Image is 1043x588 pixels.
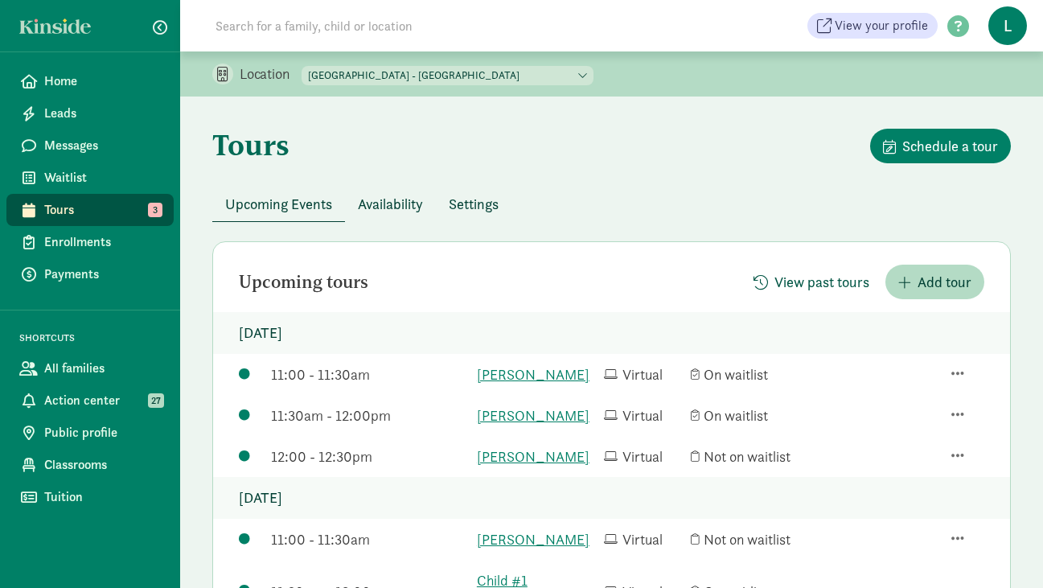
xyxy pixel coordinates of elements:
a: [PERSON_NAME] [477,446,596,467]
a: Tuition [6,481,174,513]
iframe: Chat Widget [963,511,1043,588]
div: On waitlist [691,405,810,426]
span: Upcoming Events [225,193,332,215]
span: Settings [449,193,499,215]
span: Messages [44,136,161,155]
input: Search for a family, child or location [206,10,657,42]
span: Classrooms [44,455,161,475]
a: Enrollments [6,226,174,258]
span: Add tour [918,271,971,293]
div: Virtual [604,446,684,467]
div: 11:00 - 11:30am [271,364,469,385]
a: Leads [6,97,174,130]
span: View past tours [774,271,869,293]
a: Classrooms [6,449,174,481]
p: [DATE] [213,312,1010,354]
a: Home [6,65,174,97]
a: [PERSON_NAME] [477,528,596,550]
button: Add tour [885,265,984,299]
span: Leads [44,104,161,123]
button: View past tours [741,265,882,299]
a: All families [6,352,174,384]
div: 12:00 - 12:30pm [271,446,469,467]
span: Tuition [44,487,161,507]
span: Waitlist [44,168,161,187]
a: View past tours [741,273,882,292]
button: Schedule a tour [870,129,1011,163]
a: Tours 3 [6,194,174,226]
div: Not on waitlist [691,528,810,550]
span: Schedule a tour [902,135,998,157]
span: Enrollments [44,232,161,252]
a: [PERSON_NAME] [477,405,596,426]
div: On waitlist [691,364,810,385]
a: Messages [6,130,174,162]
button: Settings [436,187,511,221]
button: Availability [345,187,436,221]
div: Virtual [604,405,684,426]
a: Payments [6,258,174,290]
p: [DATE] [213,477,1010,519]
a: Waitlist [6,162,174,194]
div: Virtual [604,528,684,550]
div: 11:30am - 12:00pm [271,405,469,426]
span: Home [44,72,161,91]
span: Action center [44,391,161,410]
span: Public profile [44,423,161,442]
span: All families [44,359,161,378]
span: L [988,6,1027,45]
span: Availability [358,193,423,215]
span: 27 [148,393,164,408]
span: Tours [44,200,161,220]
a: Action center 27 [6,384,174,417]
p: Location [240,64,302,84]
div: Virtual [604,364,684,385]
div: Not on waitlist [691,446,810,467]
span: Payments [44,265,161,284]
span: 3 [148,203,162,217]
button: Upcoming Events [212,187,345,221]
a: Public profile [6,417,174,449]
div: 11:00 - 11:30am [271,528,469,550]
a: [PERSON_NAME] [477,364,596,385]
h1: Tours [212,129,289,161]
span: View your profile [835,16,928,35]
h2: Upcoming tours [239,273,368,292]
a: View your profile [807,13,938,39]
